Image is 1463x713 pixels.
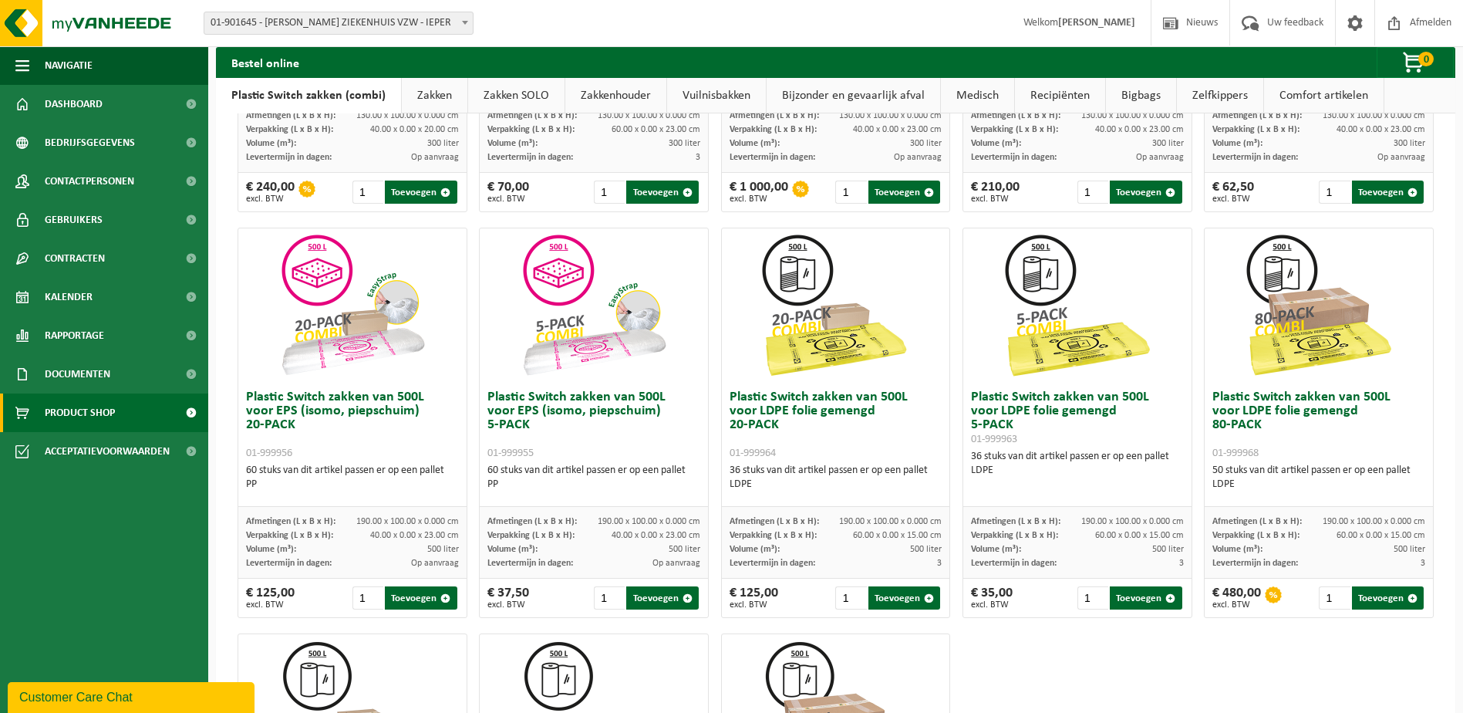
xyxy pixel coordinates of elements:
span: 40.00 x 0.00 x 23.00 cm [370,531,459,540]
div: € 480,00 [1212,586,1261,610]
span: Levertermijn in dagen: [730,559,815,568]
span: Verpakking (L x B x H): [487,531,575,540]
span: Afmetingen (L x B x H): [246,111,335,120]
h3: Plastic Switch zakken van 500L voor EPS (isomo, piepschuim) 20-PACK [246,390,459,460]
span: 01-901645 - JAN YPERMAN ZIEKENHUIS VZW - IEPER [204,12,473,34]
span: Volume (m³): [1212,545,1262,554]
span: Volume (m³): [246,139,296,148]
span: Levertermijn in dagen: [1212,559,1298,568]
span: Volume (m³): [487,139,538,148]
button: Toevoegen [868,586,940,610]
span: Op aanvraag [411,153,459,162]
span: 01-999968 [1212,448,1259,459]
span: 300 liter [910,139,942,148]
a: Zakken [402,78,467,113]
span: Afmetingen (L x B x H): [1212,111,1302,120]
a: Zakkenhouder [565,78,666,113]
span: Op aanvraag [1136,153,1184,162]
img: 01-999956 [275,228,430,383]
span: Volume (m³): [971,545,1021,554]
input: 1 [1319,181,1350,204]
button: Toevoegen [868,181,940,204]
span: Afmetingen (L x B x H): [730,111,819,120]
span: Verpakking (L x B x H): [1212,125,1300,134]
img: 01-999955 [517,228,671,383]
span: 60.00 x 0.00 x 15.00 cm [1095,531,1184,540]
img: 01-999963 [1000,228,1155,383]
span: 190.00 x 100.00 x 0.000 cm [598,517,700,526]
span: Levertermijn in dagen: [487,559,573,568]
span: excl. BTW [246,194,295,204]
span: Levertermijn in dagen: [971,559,1057,568]
div: € 125,00 [246,586,295,610]
img: 01-999964 [758,228,912,383]
span: Documenten [45,355,110,394]
div: € 70,00 [487,181,529,204]
button: Toevoegen [1110,586,1182,610]
span: excl. BTW [246,600,295,610]
span: Afmetingen (L x B x H): [971,111,1060,120]
button: Toevoegen [385,586,457,610]
h2: Bestel online [216,47,315,77]
strong: [PERSON_NAME] [1058,17,1135,29]
input: 1 [594,181,625,204]
input: 1 [835,181,866,204]
div: 50 stuks van dit artikel passen er op een pallet [1212,464,1425,492]
div: 60 stuks van dit artikel passen er op een pallet [246,464,459,492]
h3: Plastic Switch zakken van 500L voor LDPE folie gemengd 80-PACK [1212,390,1425,460]
input: 1 [352,586,383,610]
span: 3 [937,559,942,568]
span: 190.00 x 100.00 x 0.000 cm [1323,517,1425,526]
span: Op aanvraag [411,559,459,568]
span: Levertermijn in dagen: [487,153,573,162]
span: 0 [1418,52,1434,66]
input: 1 [1077,586,1108,610]
button: Toevoegen [1110,181,1182,204]
span: Contracten [45,239,105,278]
span: Levertermijn in dagen: [246,559,332,568]
h3: Plastic Switch zakken van 500L voor LDPE folie gemengd 5-PACK [971,390,1184,446]
button: 0 [1377,47,1454,78]
button: Toevoegen [626,586,698,610]
div: € 1 000,00 [730,181,788,204]
input: 1 [1319,586,1350,610]
span: Afmetingen (L x B x H): [246,517,335,526]
span: Gebruikers [45,201,103,239]
span: Volume (m³): [730,139,780,148]
span: Volume (m³): [1212,139,1262,148]
span: 40.00 x 0.00 x 23.00 cm [1095,125,1184,134]
span: 01-901645 - JAN YPERMAN ZIEKENHUIS VZW - IEPER [204,12,474,35]
div: PP [246,478,459,492]
span: Levertermijn in dagen: [1212,153,1298,162]
span: 01-999964 [730,448,776,459]
span: Bedrijfsgegevens [45,123,135,162]
span: Afmetingen (L x B x H): [1212,517,1302,526]
span: Volume (m³): [971,139,1021,148]
h3: Plastic Switch zakken van 500L voor LDPE folie gemengd 20-PACK [730,390,942,460]
span: excl. BTW [971,600,1013,610]
span: Dashboard [45,85,103,123]
div: LDPE [1212,478,1425,492]
span: excl. BTW [487,600,529,610]
a: Zakken SOLO [468,78,565,113]
span: 300 liter [1152,139,1184,148]
div: 36 stuks van dit artikel passen er op een pallet [971,450,1184,478]
span: 40.00 x 0.00 x 23.00 cm [612,531,700,540]
span: 130.00 x 100.00 x 0.000 cm [1323,111,1425,120]
span: Verpakking (L x B x H): [246,125,333,134]
span: 300 liter [1394,139,1425,148]
span: Kalender [45,278,93,316]
a: Vuilnisbakken [667,78,766,113]
span: 500 liter [1152,545,1184,554]
span: Afmetingen (L x B x H): [487,517,577,526]
span: excl. BTW [730,600,778,610]
div: € 37,50 [487,586,529,610]
span: 130.00 x 100.00 x 0.000 cm [839,111,942,120]
div: € 125,00 [730,586,778,610]
span: 40.00 x 0.00 x 23.00 cm [853,125,942,134]
span: excl. BTW [971,194,1020,204]
span: Acceptatievoorwaarden [45,432,170,471]
span: Verpakking (L x B x H): [971,531,1058,540]
span: 300 liter [669,139,700,148]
